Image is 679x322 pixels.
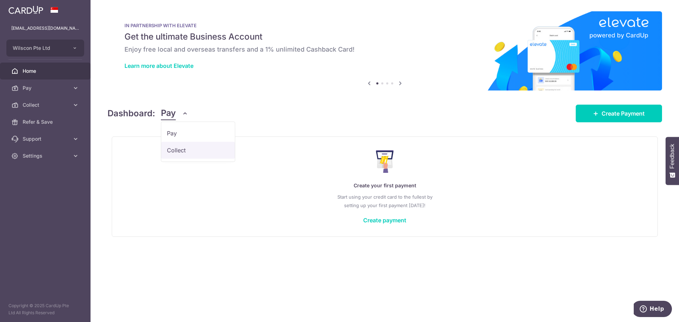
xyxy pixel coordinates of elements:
[161,122,235,162] ul: Pay
[161,107,176,120] span: Pay
[126,193,643,210] p: Start using your credit card to the fullest by setting up your first payment [DATE]!
[11,25,79,32] p: [EMAIL_ADDRESS][DOMAIN_NAME]
[161,125,235,142] a: Pay
[8,6,43,14] img: CardUp
[126,181,643,190] p: Create your first payment
[23,68,69,75] span: Home
[161,107,188,120] button: Pay
[363,217,406,224] a: Create payment
[6,40,84,57] button: Wilscon Pte Ltd
[108,11,662,90] img: Renovation banner
[634,301,672,318] iframe: Opens a widget where you can find more information
[161,142,235,159] a: Collect
[576,105,662,122] a: Create Payment
[124,62,193,69] a: Learn more about Elevate
[167,129,229,137] span: Pay
[124,31,645,42] h5: Get the ultimate Business Account
[108,107,155,120] h4: Dashboard:
[23,152,69,159] span: Settings
[124,45,645,54] h6: Enjoy free local and overseas transfers and a 1% unlimited Cashback Card!
[23,84,69,92] span: Pay
[124,23,645,28] p: IN PARTNERSHIP WITH ELEVATE
[23,118,69,125] span: Refer & Save
[666,137,679,185] button: Feedback - Show survey
[669,144,675,169] span: Feedback
[13,45,65,52] span: Wilscon Pte Ltd
[23,101,69,109] span: Collect
[602,109,645,118] span: Create Payment
[23,135,69,142] span: Support
[376,150,394,173] img: Make Payment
